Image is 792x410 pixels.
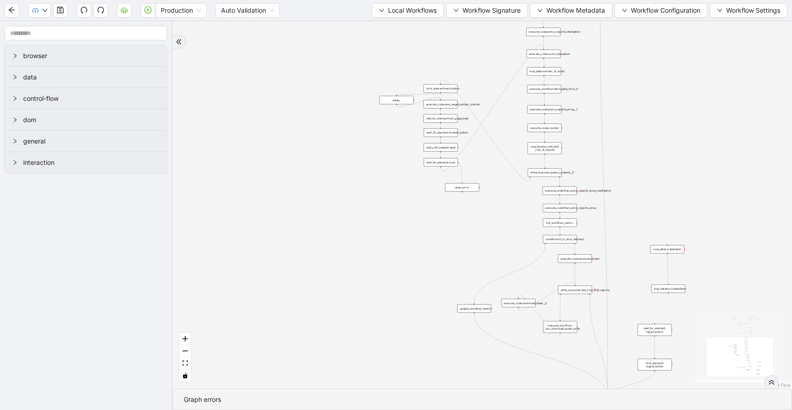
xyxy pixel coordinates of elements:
[179,345,191,357] button: zoom out
[457,304,491,313] div: update_workflow_metric:
[379,96,413,104] div: delay:
[32,7,39,14] span: cloud-upload
[527,67,561,76] div: loop_data:number_of_result
[665,296,671,302] span: plus-circle
[141,3,155,18] button: play-circle
[543,218,577,227] div: init_workflow_metric:
[12,160,18,165] span: right
[530,3,612,18] button: downWorkflow Metadata
[179,357,191,370] button: fit view
[423,84,457,93] div: click_element:next_button
[528,168,562,177] div: while_loop:next_button_present__0
[42,8,48,13] span: down
[441,45,544,171] g: Edge from wait_for_element:rows to execute_code:count_intalisation
[528,142,562,154] div: loop_iterator:until_last _row_of_reports
[462,5,521,15] span: Workflow Signature
[544,59,544,66] g: Edge from execute_code:count_intalisation to loop_data:number_of_result
[77,3,91,18] button: undo
[423,100,457,109] div: execute_code:next_page_number_counter
[423,143,457,152] div: wait_until_loaded:result
[527,85,561,94] div: execute_workflow:fetch_data_from_cl
[768,379,775,385] span: double-right
[590,295,608,397] g: Edge from while_loop:untill_last_row_final_reports to close_tab:
[379,8,384,13] span: down
[518,295,560,336] g: Edge from execute_workflow: doc_download_email_write to execute_code:download_index__0
[184,395,781,405] div: Graph errors
[527,123,561,132] div: execute_code:counter
[537,8,543,13] span: down
[423,114,457,123] div: wait_for_element:next_page_load
[23,158,159,168] span: interaction
[121,6,128,14] span: cloud-server
[424,158,458,167] div: wait_for_element:rows
[5,88,167,109] div: control-flow
[543,204,577,212] div: execute_code:final_policy_reports_array
[558,286,592,294] div: while_loop:untill_last_row_final_reports
[638,359,672,370] div: click_element: logout_button
[651,284,685,293] div: loop_iterator:credentialsplus-circle
[397,98,441,107] g: Edge from delay: to execute_code:next_page_number_counter
[176,39,182,45] span: double-right
[459,195,465,201] span: plus-circle
[526,49,561,58] div: execute_code:count_intalisation
[179,370,191,382] button: toggle interactivity
[5,109,167,130] div: dom
[445,183,479,192] div: raise_error:plus-circle
[28,3,51,18] button: cloud-uploaddown
[5,45,167,66] div: browser
[459,162,462,182] g: Edge from wait_for_element:rows to raise_error:
[631,5,700,15] span: Workflow Configuration
[543,235,577,244] div: conditions:if_no_docs_fetched
[543,321,577,333] div: execute_workflow: doc_download_email_write
[93,3,108,18] button: redo
[57,6,64,14] span: save
[651,284,685,293] div: loop_iterator:credentials
[558,254,592,263] div: execute_code:download_index
[441,80,530,181] g: Edge from while_loop:next_button_present__0 to click_element:next_button
[5,67,167,88] div: data
[546,5,605,15] span: Workflow Metadata
[638,324,672,336] div: wait_for_element: logout_button
[543,187,577,195] div: execute_code:final_policy_reports_array_inatlisation
[117,3,132,18] button: cloud-server
[453,8,459,13] span: down
[23,136,159,146] span: general
[622,8,627,13] span: down
[502,299,536,307] div: execute_code:download_index__0
[97,6,104,14] span: redo
[12,138,18,144] span: right
[161,4,201,17] span: Production
[23,94,159,104] span: control-flow
[5,131,167,152] div: general
[446,3,528,18] button: downWorkflow Signature
[8,6,15,14] span: arrow-left
[474,244,546,303] g: Edge from conditions:if_no_docs_fetched to update_workflow_metric:
[526,28,561,36] div: execute_code:policy_reports_intalisation
[518,282,575,311] g: Edge from execute_code:download_index__0 to while_loop:untill_last_row_final_reports
[650,245,684,254] div: loop_data:credentials
[221,4,274,17] span: Auto Validation
[388,5,437,15] span: Local Workflows
[5,152,167,173] div: interaction
[179,333,191,345] button: zoom in
[424,128,458,137] div: wait_for_element:number_button
[474,313,608,398] g: Edge from update_workflow_metric: to close_tab:
[608,371,654,398] g: Edge from click_element: logout_button to close_tab:
[144,6,152,14] span: play-circle
[12,74,18,80] span: right
[12,117,18,123] span: right
[527,105,561,114] div: execute_code:policy_reports_array__1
